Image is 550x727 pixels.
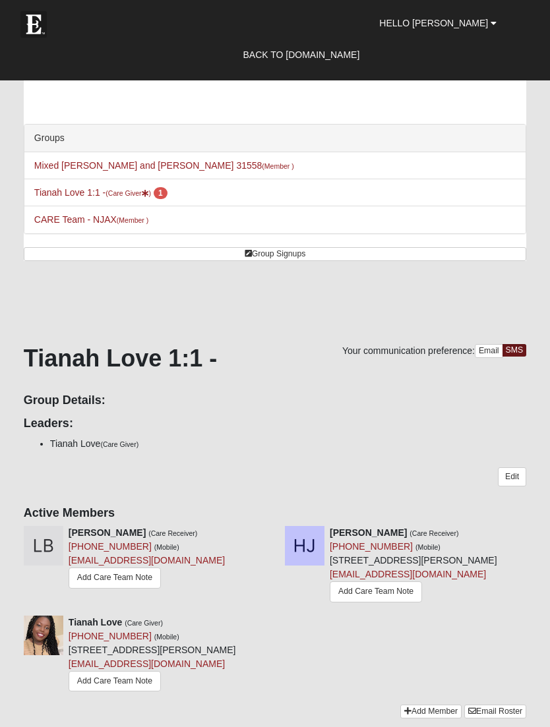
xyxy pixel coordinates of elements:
a: CARE Team - NJAX(Member ) [34,214,148,225]
small: (Care Giver ) [106,189,151,197]
a: Back to [DOMAIN_NAME] [233,38,369,71]
h1: Tianah Love 1:1 - [24,344,526,372]
div: [STREET_ADDRESS][PERSON_NAME] [330,526,497,605]
a: SMS [503,344,527,357]
strong: [PERSON_NAME] [69,527,146,538]
a: Add Care Team Note [330,581,422,602]
small: (Care Receiver) [410,529,458,537]
a: [PHONE_NUMBER] [330,541,413,552]
a: Group Signups [24,247,526,261]
div: Groups [24,125,526,152]
small: (Member ) [262,162,293,170]
a: Add Care Team Note [69,671,161,691]
div: [STREET_ADDRESS][PERSON_NAME] [69,616,236,695]
a: Hello [PERSON_NAME] [369,7,506,40]
h4: Leaders: [24,417,526,431]
a: Edit [498,467,526,486]
a: Tianah Love 1:1 -(Care Giver) 1 [34,187,168,198]
h4: Active Members [24,506,526,521]
span: number of pending members [154,187,168,199]
strong: [PERSON_NAME] [330,527,407,538]
small: (Member ) [117,216,148,224]
small: (Mobile) [154,543,179,551]
a: Email [475,344,503,358]
span: Hello [PERSON_NAME] [379,18,488,28]
span: Your communication preference: [342,345,475,356]
a: [EMAIL_ADDRESS][DOMAIN_NAME] [330,569,486,579]
h4: Group Details: [24,393,526,408]
small: (Care Giver) [125,619,163,627]
a: Mixed [PERSON_NAME] and [PERSON_NAME] 31558(Member ) [34,160,294,171]
strong: Tianah Love [69,617,122,627]
a: [EMAIL_ADDRESS][DOMAIN_NAME] [69,658,225,669]
li: Tianah Love [50,437,526,451]
img: Eleven22 logo [20,11,47,38]
a: Add Care Team Note [69,567,161,588]
small: (Mobile) [415,543,441,551]
a: [PHONE_NUMBER] [69,541,152,552]
small: (Mobile) [154,633,179,641]
a: [PHONE_NUMBER] [69,631,152,641]
a: [EMAIL_ADDRESS][DOMAIN_NAME] [69,555,225,566]
small: (Care Receiver) [148,529,197,537]
small: (Care Giver) [100,440,138,448]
